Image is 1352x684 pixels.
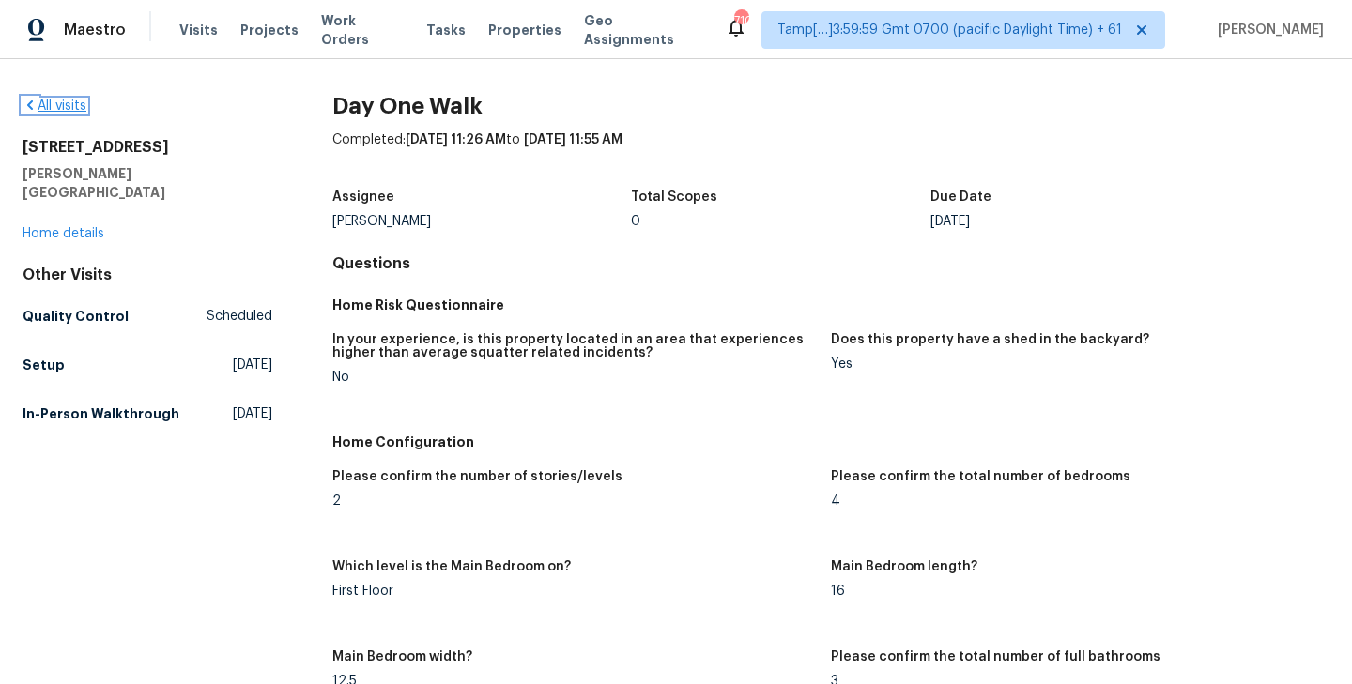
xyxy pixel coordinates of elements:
[332,190,394,204] h5: Assignee
[831,333,1149,346] h5: Does this property have a shed in the backyard?
[332,296,1329,314] h5: Home Risk Questionnaire
[631,215,930,228] div: 0
[233,356,272,374] span: [DATE]
[524,133,622,146] span: [DATE] 11:55 AM
[23,397,272,431] a: In-Person Walkthrough[DATE]
[831,470,1130,483] h5: Please confirm the total number of bedrooms
[406,133,506,146] span: [DATE] 11:26 AM
[23,99,86,113] a: All visits
[332,585,816,598] div: First Floor
[179,21,218,39] span: Visits
[23,307,129,326] h5: Quality Control
[488,21,561,39] span: Properties
[207,307,272,326] span: Scheduled
[831,357,1314,371] div: Yes
[930,190,991,204] h5: Due Date
[332,650,472,663] h5: Main Bedroom width?
[831,650,1160,663] h5: Please confirm the total number of full bathrooms
[831,494,1314,508] div: 4
[426,23,466,37] span: Tasks
[332,560,571,573] h5: Which level is the Main Bedroom on?
[631,190,717,204] h5: Total Scopes
[233,404,272,423] span: [DATE]
[777,21,1122,39] span: Tamp[…]3:59:59 Gmt 0700 (pacific Daylight Time) + 61
[332,433,1329,451] h5: Home Configuration
[332,215,632,228] div: [PERSON_NAME]
[23,404,179,423] h5: In-Person Walkthrough
[1210,21,1324,39] span: [PERSON_NAME]
[23,299,272,333] a: Quality ControlScheduled
[332,97,1329,115] h2: Day One Walk
[23,356,65,374] h5: Setup
[332,130,1329,179] div: Completed: to
[831,585,1314,598] div: 16
[23,164,272,202] h5: [PERSON_NAME][GEOGRAPHIC_DATA]
[332,254,1329,273] h4: Questions
[332,333,816,359] h5: In your experience, is this property located in an area that experiences higher than average squa...
[23,266,272,284] div: Other Visits
[734,11,747,30] div: 710
[23,227,104,240] a: Home details
[584,11,702,49] span: Geo Assignments
[64,21,126,39] span: Maestro
[23,348,272,382] a: Setup[DATE]
[831,560,977,573] h5: Main Bedroom length?
[332,371,816,384] div: No
[23,138,272,157] h2: [STREET_ADDRESS]
[321,11,404,49] span: Work Orders
[240,21,299,39] span: Projects
[930,215,1230,228] div: [DATE]
[332,470,622,483] h5: Please confirm the number of stories/levels
[332,494,816,508] div: 2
